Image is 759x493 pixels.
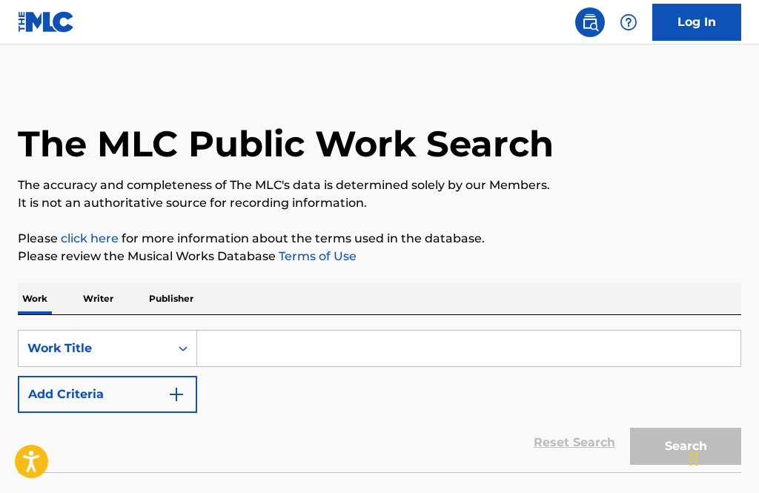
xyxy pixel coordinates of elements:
img: MLC Logo [18,11,75,33]
p: Writer [79,283,118,314]
a: Log In [652,4,741,41]
button: Add Criteria [18,376,197,413]
div: Work Title [27,340,161,357]
a: Public Search [575,7,605,37]
p: Please review the Musical Works Database [18,248,741,265]
img: search [581,13,599,31]
p: Work [18,283,52,314]
p: The accuracy and completeness of The MLC's data is determined solely by our Members. [18,176,741,194]
a: Terms of Use [276,249,357,263]
form: Search Form [18,330,741,472]
p: Publisher [145,283,198,314]
p: It is not an authoritative source for recording information. [18,194,741,212]
div: Help [614,7,643,37]
a: click here [61,231,119,245]
p: Please for more information about the terms used in the database. [18,230,741,248]
iframe: Chat Widget [685,422,759,493]
img: 9d2ae6d4665cec9f34b9.svg [168,386,185,403]
h1: The MLC Public Work Search [18,122,554,166]
div: Drag [689,437,698,481]
img: help [620,13,637,31]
